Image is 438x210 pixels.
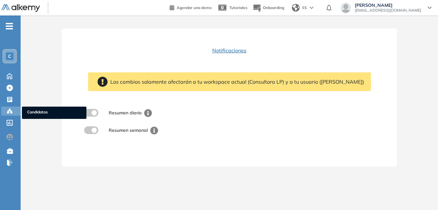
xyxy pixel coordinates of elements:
[109,127,148,133] span: Resumen semanal
[310,6,314,9] img: arrow
[355,8,421,13] span: [EMAIL_ADDRESS][DOMAIN_NAME]
[355,3,421,8] span: [PERSON_NAME]
[229,5,247,10] span: Tutoriales
[27,109,81,116] span: Candidatos
[102,107,156,119] button: Resumen diario
[204,44,255,57] button: Notificaciones
[212,47,246,54] span: Notificaciones
[102,124,162,136] button: Resumen semanal
[109,110,142,116] span: Resumen diario
[6,26,13,27] i: -
[177,5,212,10] span: Agendar una demo
[1,4,40,12] img: Logo
[253,1,284,15] button: Onboarding
[170,3,212,11] a: Agendar una demo
[110,78,364,86] span: Los cambios solamente afectarán a tu workspace actual (Consultora LP) y a tu usuario ([PERSON_NAME])
[292,4,300,12] img: world
[8,54,11,59] span: C
[302,5,307,11] span: ES
[263,5,284,10] span: Onboarding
